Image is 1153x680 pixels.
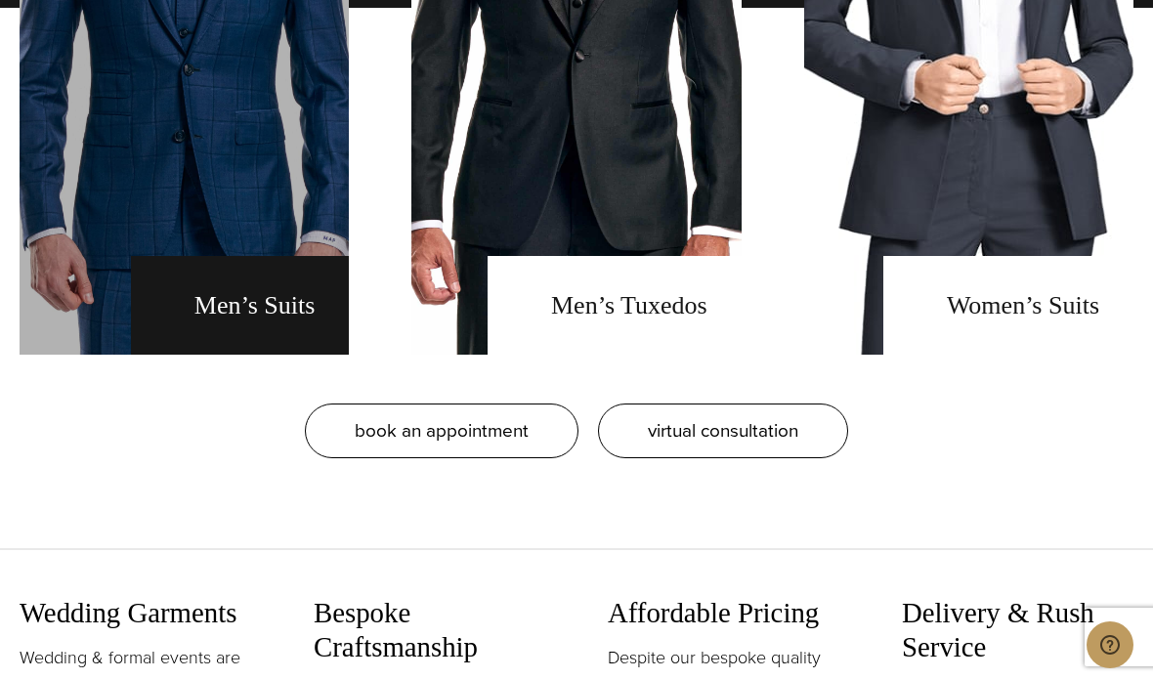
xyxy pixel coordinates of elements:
h3: Wedding Garments [20,596,251,630]
a: book an appointment [305,404,578,458]
h3: Affordable Pricing [608,596,839,630]
h3: Delivery & Rush Service [902,596,1133,663]
iframe: Opens a widget where you can chat to one of our agents [1087,621,1133,670]
span: book an appointment [355,416,529,445]
a: virtual consultation [598,404,848,458]
h3: Bespoke Craftsmanship [314,596,545,663]
span: virtual consultation [648,416,798,445]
